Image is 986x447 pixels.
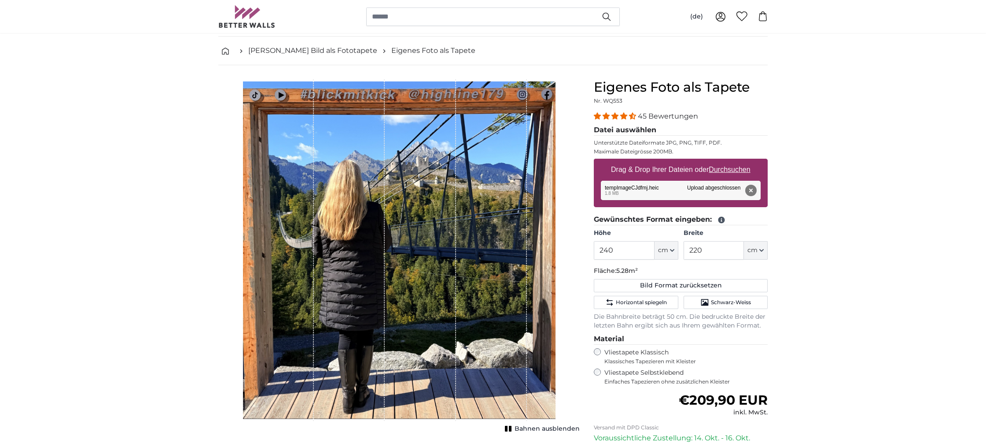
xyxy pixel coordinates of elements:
p: Die Bahnbreite beträgt 50 cm. Die bedruckte Breite der letzten Bahn ergibt sich aus Ihrem gewählt... [594,313,768,330]
span: Einfaches Tapezieren ohne zusätzlichen Kleister [604,378,768,385]
h1: Eigenes Foto als Tapete [594,79,768,95]
u: Durchsuchen [709,166,751,173]
div: 1 of 1 [218,79,580,432]
button: cm [655,241,678,260]
button: (de) [683,9,710,25]
p: Versand mit DPD Classic [594,424,768,431]
legend: Material [594,334,768,345]
span: Nr. WQ553 [594,97,622,104]
img: Betterwalls [218,5,276,28]
span: 5.28m² [616,267,638,275]
p: Unterstützte Dateiformate JPG, PNG, TIFF, PDF. [594,139,768,146]
button: cm [744,241,768,260]
button: Bahnen ausblenden [502,423,580,435]
button: Schwarz-Weiss [684,296,768,309]
span: Bahnen ausblenden [515,425,580,433]
label: Vliestapete Selbstklebend [604,369,768,385]
span: cm [747,246,758,255]
span: cm [658,246,668,255]
span: Schwarz-Weiss [711,299,751,306]
span: €209,90 EUR [679,392,768,408]
span: 45 Bewertungen [638,112,698,120]
label: Drag & Drop Ihrer Dateien oder [607,161,754,179]
legend: Gewünschtes Format eingeben: [594,214,768,225]
label: Vliestapete Klassisch [604,348,760,365]
a: [PERSON_NAME] Bild als Fototapete [248,45,377,56]
legend: Datei auswählen [594,125,768,136]
span: Horizontal spiegeln [616,299,667,306]
p: Maximale Dateigrösse 200MB. [594,148,768,155]
p: Fläche: [594,267,768,276]
span: 4.36 stars [594,112,638,120]
span: Klassisches Tapezieren mit Kleister [604,358,760,365]
div: inkl. MwSt. [679,408,768,417]
label: Höhe [594,229,678,238]
nav: breadcrumbs [218,37,768,65]
label: Breite [684,229,768,238]
a: Eigenes Foto als Tapete [391,45,475,56]
p: Voraussichtliche Zustellung: 14. Okt. - 16. Okt. [594,433,768,443]
button: Horizontal spiegeln [594,296,678,309]
button: Bild Format zurücksetzen [594,279,768,292]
